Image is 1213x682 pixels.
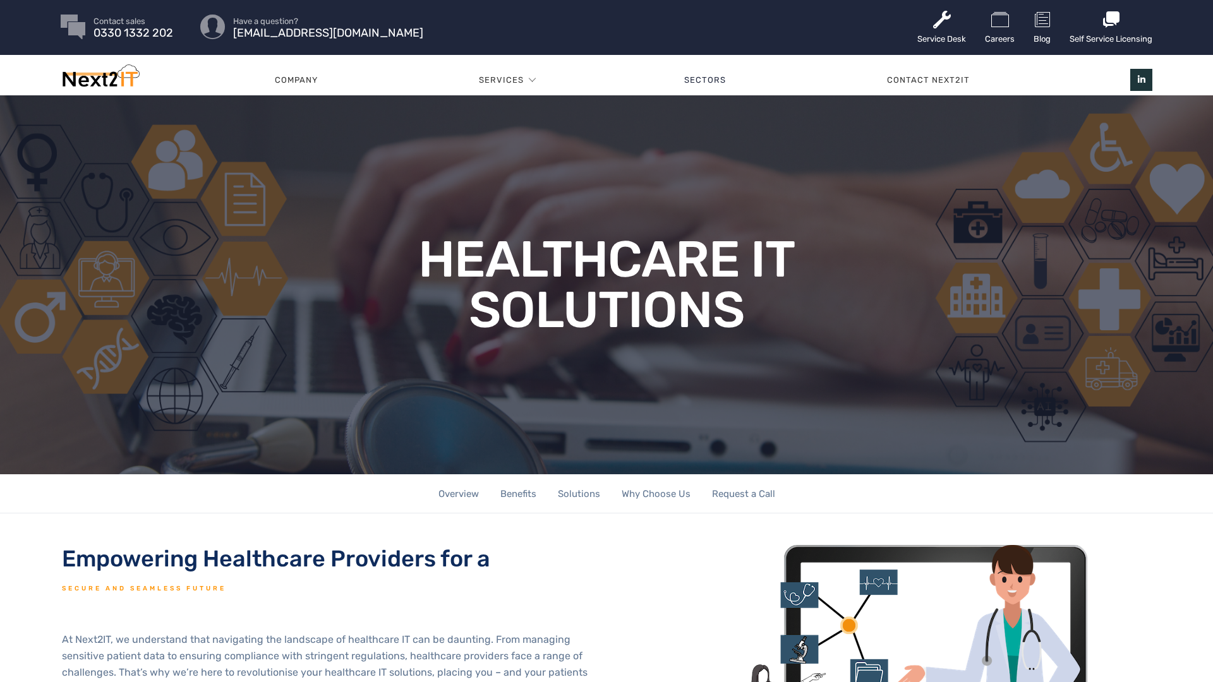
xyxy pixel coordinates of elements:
[94,29,173,37] span: 0330 1332 202
[500,474,536,514] a: Benefits
[334,234,879,335] h1: Healthcare IT Solutions
[233,29,423,37] span: [EMAIL_ADDRESS][DOMAIN_NAME]
[94,17,173,25] span: Contact sales
[807,61,1051,99] a: Contact Next2IT
[233,17,423,37] a: Have a question? [EMAIL_ADDRESS][DOMAIN_NAME]
[62,585,588,594] h6: Secure and Seamless Future
[712,474,775,514] a: Request a Call
[94,17,173,37] a: Contact sales 0330 1332 202
[558,474,600,514] a: Solutions
[622,474,691,514] a: Why Choose Us
[604,61,807,99] a: Sectors
[61,64,140,93] img: Next2IT
[438,474,479,514] a: Overview
[233,17,423,25] span: Have a question?
[479,61,524,99] a: Services
[194,61,398,99] a: Company
[62,545,588,572] h2: Empowering Healthcare Providers for a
